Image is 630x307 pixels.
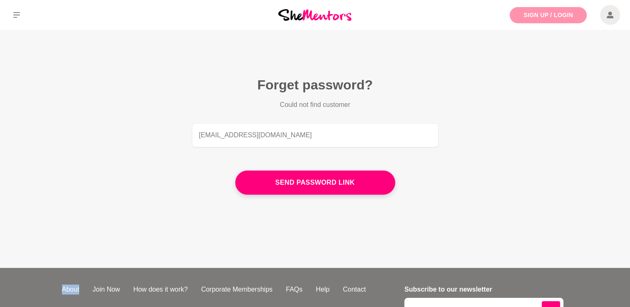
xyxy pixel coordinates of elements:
[127,285,194,295] a: How does it work?
[279,285,309,295] a: FAQs
[404,285,563,295] h4: Subscribe to our newsletter
[235,171,395,195] button: Send password link
[55,285,86,295] a: About
[86,285,127,295] a: Join Now
[194,285,279,295] a: Corporate Memberships
[309,285,336,295] a: Help
[336,285,372,295] a: Contact
[235,100,395,110] p: Could not find customer
[192,123,438,147] input: Email address
[192,77,438,93] h2: Forget password?
[510,7,587,23] a: Sign Up / Login
[278,9,351,20] img: She Mentors Logo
